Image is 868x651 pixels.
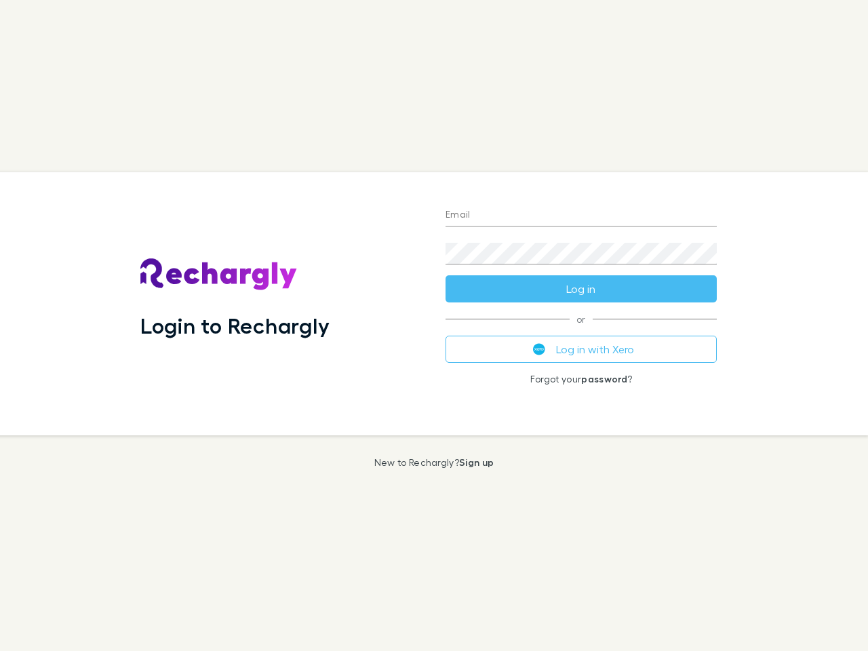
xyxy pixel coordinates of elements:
h1: Login to Rechargly [140,313,330,338]
img: Rechargly's Logo [140,258,298,291]
img: Xero's logo [533,343,545,355]
a: Sign up [459,456,494,468]
button: Log in with Xero [446,336,717,363]
a: password [581,373,627,384]
p: New to Rechargly? [374,457,494,468]
p: Forgot your ? [446,374,717,384]
button: Log in [446,275,717,302]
